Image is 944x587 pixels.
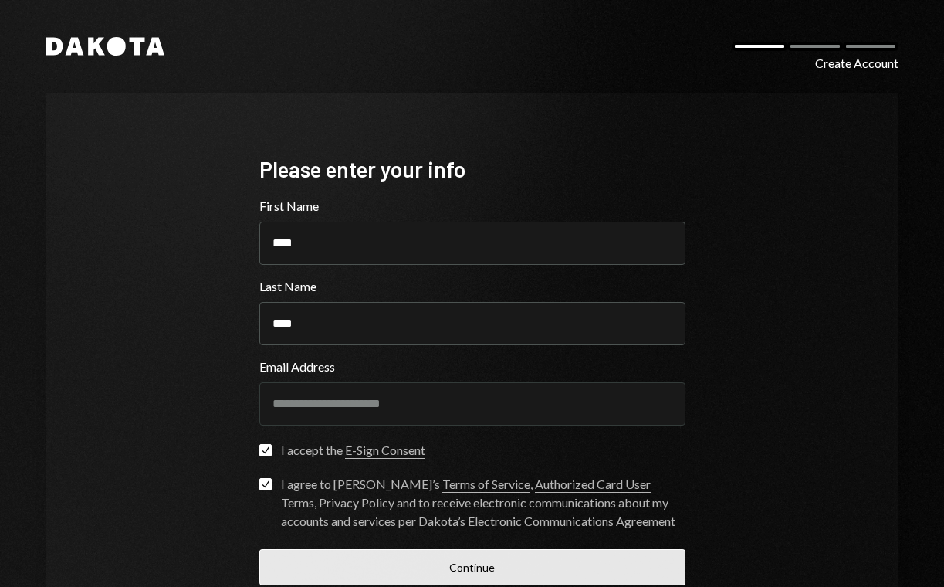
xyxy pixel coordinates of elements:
[281,477,651,511] a: Authorized Card User Terms
[281,475,685,531] div: I agree to [PERSON_NAME]’s , , and to receive electronic communications about my accounts and ser...
[259,197,685,215] label: First Name
[259,358,685,376] label: Email Address
[319,495,394,511] a: Privacy Policy
[345,443,425,459] a: E-Sign Consent
[259,277,685,296] label: Last Name
[815,54,898,73] div: Create Account
[259,478,272,490] button: I agree to [PERSON_NAME]’s Terms of Service, Authorized Card User Terms, Privacy Policy and to re...
[281,441,425,460] div: I accept the
[259,444,272,456] button: I accept the E-Sign Consent
[442,477,530,493] a: Terms of Service
[259,154,685,185] div: Please enter your info
[259,549,685,585] button: Continue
